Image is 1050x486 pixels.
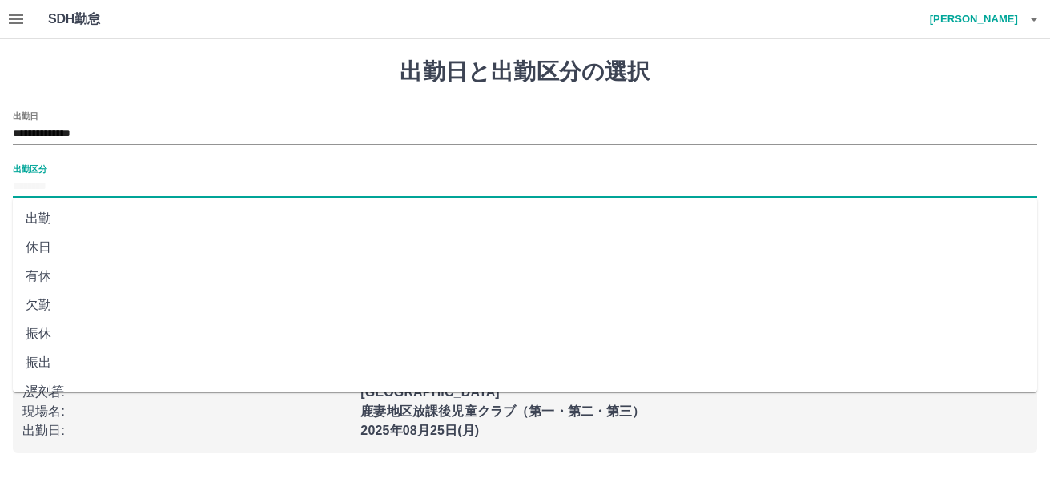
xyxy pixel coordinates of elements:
li: 休日 [13,233,1037,262]
p: 現場名 : [22,402,351,421]
h1: 出勤日と出勤区分の選択 [13,58,1037,86]
p: 出勤日 : [22,421,351,440]
b: 2025年08月25日(月) [360,424,479,437]
li: 欠勤 [13,291,1037,319]
label: 出勤日 [13,110,38,122]
li: 遅刻等 [13,377,1037,406]
li: 有休 [13,262,1037,291]
li: 振休 [13,319,1037,348]
b: 鹿妻地区放課後児童クラブ（第一・第二・第三） [360,404,645,418]
li: 振出 [13,348,1037,377]
label: 出勤区分 [13,163,46,175]
li: 出勤 [13,204,1037,233]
